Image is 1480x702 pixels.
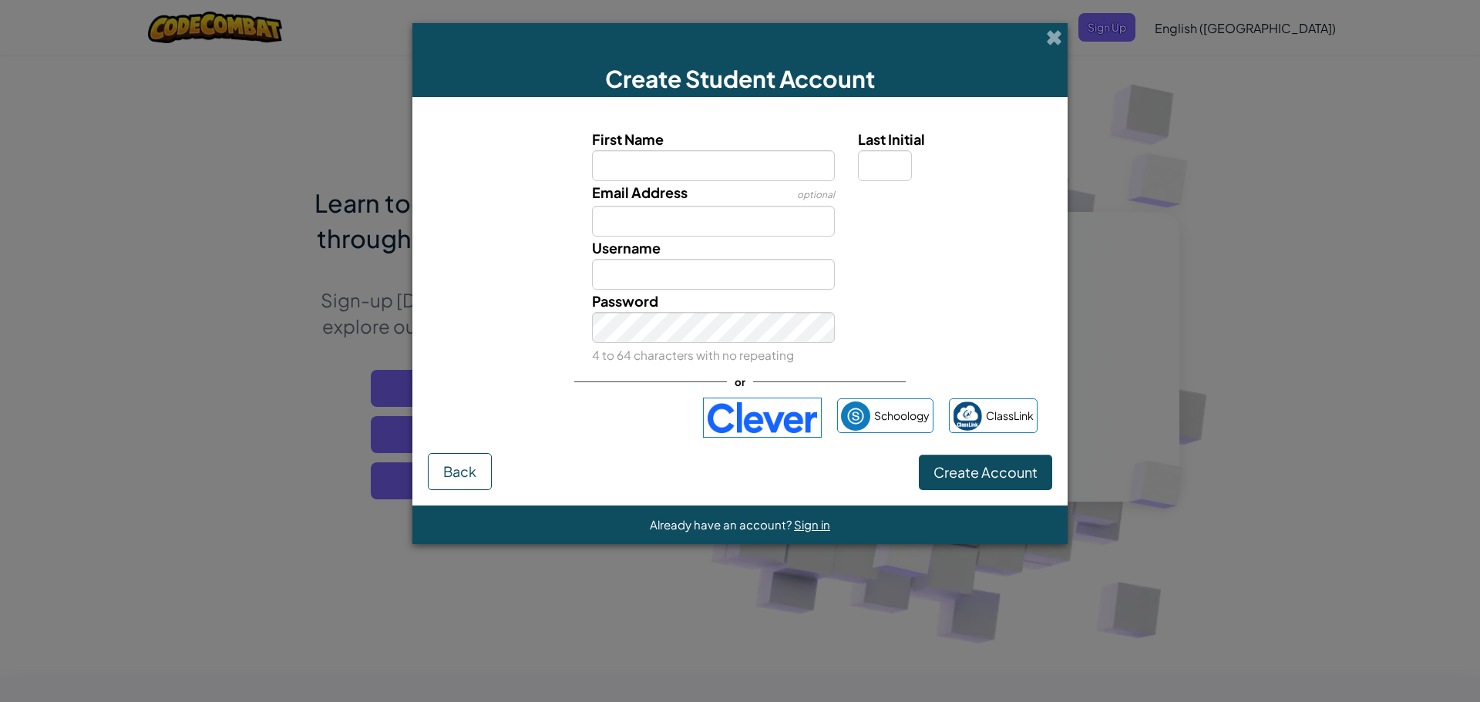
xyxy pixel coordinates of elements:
[428,453,492,490] button: Back
[605,64,875,93] span: Create Student Account
[986,405,1034,427] span: ClassLink
[592,183,688,201] span: Email Address
[703,398,822,438] img: clever-logo-blue.png
[592,348,794,362] small: 4 to 64 characters with no repeating
[953,401,982,431] img: classlink-logo-small.png
[592,239,661,257] span: Username
[794,517,830,532] a: Sign in
[933,463,1038,481] span: Create Account
[797,189,835,200] span: optional
[592,292,658,310] span: Password
[592,130,664,148] span: First Name
[435,401,695,435] iframe: Sign in with Google Button
[443,462,476,480] span: Back
[727,371,753,393] span: or
[874,405,930,427] span: Schoology
[650,517,794,532] span: Already have an account?
[858,130,925,148] span: Last Initial
[919,455,1052,490] button: Create Account
[841,401,870,431] img: schoology.png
